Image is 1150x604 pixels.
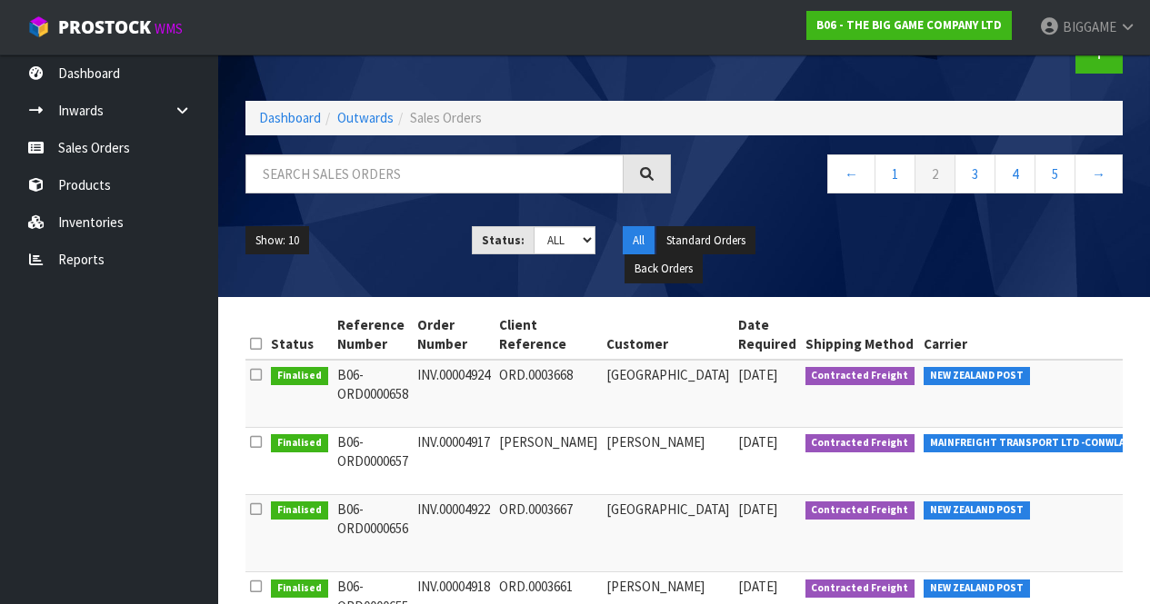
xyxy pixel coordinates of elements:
span: [DATE] [738,366,777,383]
td: INV.00004924 [413,360,495,428]
span: NEW ZEALAND POST [924,579,1030,598]
button: Standard Orders [656,226,755,255]
a: 1 [875,154,915,193]
span: ProStock [58,15,151,39]
span: [DATE] [738,433,777,451]
td: [GEOGRAPHIC_DATA] [602,360,734,428]
td: [GEOGRAPHIC_DATA] [602,494,734,572]
button: All [623,226,655,255]
small: WMS [155,20,183,37]
span: Sales Orders [410,109,482,126]
a: Dashboard [259,109,321,126]
strong: Status: [482,233,525,248]
span: Contracted Freight [805,434,915,452]
td: B06-ORD0000657 [333,427,413,494]
span: Finalised [271,501,328,520]
td: [PERSON_NAME] [602,427,734,494]
th: Shipping Method [801,311,920,360]
a: Outwards [337,109,394,126]
button: Back Orders [625,254,703,283]
td: ORD.0003667 [495,494,602,572]
span: Finalised [271,434,328,452]
img: cube-alt.png [27,15,50,38]
span: Finalised [271,579,328,598]
span: Contracted Freight [805,501,915,520]
a: 3 [955,154,995,193]
a: 5 [1035,154,1075,193]
th: Customer [602,311,734,360]
button: Show: 10 [245,226,309,255]
th: Reference Number [333,311,413,360]
th: Order Number [413,311,495,360]
th: Carrier [919,311,1135,360]
span: NEW ZEALAND POST [924,501,1030,520]
span: [DATE] [738,578,777,595]
th: Date Required [734,311,801,360]
span: MAINFREIGHT TRANSPORT LTD -CONWLA [924,434,1131,452]
a: 4 [995,154,1035,193]
span: Contracted Freight [805,579,915,598]
a: → [1075,154,1123,193]
td: INV.00004917 [413,427,495,494]
td: ORD.0003668 [495,360,602,428]
input: Search sales orders [245,154,624,193]
td: [PERSON_NAME] [495,427,602,494]
a: ← [827,154,875,193]
h1: Sales Orders [245,35,671,56]
th: Client Reference [495,311,602,360]
span: Finalised [271,367,328,385]
td: INV.00004922 [413,494,495,572]
span: NEW ZEALAND POST [924,367,1030,385]
span: Contracted Freight [805,367,915,385]
td: B06-ORD0000656 [333,494,413,572]
td: B06-ORD0000658 [333,360,413,428]
nav: Page navigation [698,154,1124,199]
th: Status [266,311,333,360]
strong: B06 - THE BIG GAME COMPANY LTD [816,17,1002,33]
span: [DATE] [738,500,777,518]
span: BIGGAME [1063,18,1116,35]
a: 2 [915,154,955,193]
